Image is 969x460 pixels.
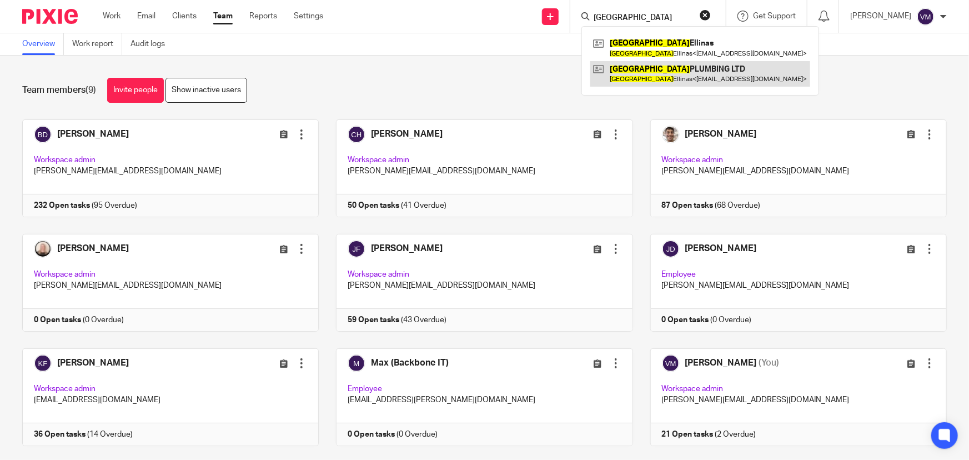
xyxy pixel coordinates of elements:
a: Work report [72,33,122,55]
a: Team [213,11,233,22]
img: svg%3E [917,8,935,26]
a: Work [103,11,121,22]
h1: Team members [22,84,96,96]
a: Show inactive users [165,78,247,103]
a: Settings [294,11,323,22]
img: Pixie [22,9,78,24]
a: Clients [172,11,197,22]
span: (9) [86,86,96,94]
span: Get Support [753,12,796,20]
p: [PERSON_NAME] [850,11,911,22]
input: Search [593,13,692,23]
a: Email [137,11,155,22]
a: Overview [22,33,64,55]
a: Audit logs [130,33,173,55]
a: Reports [249,11,277,22]
a: Invite people [107,78,164,103]
button: Clear [700,9,711,21]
